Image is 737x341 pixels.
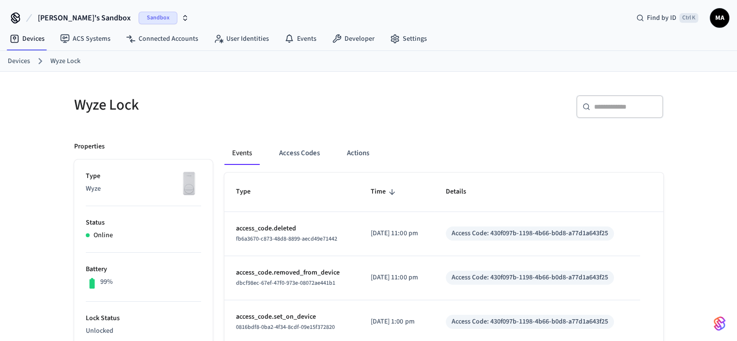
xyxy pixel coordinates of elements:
[86,218,201,228] p: Status
[339,142,377,165] button: Actions
[236,323,335,331] span: 0816bdf8-0ba2-4f34-8cdf-09e15f372820
[452,228,608,239] div: Access Code: 430f097b-1198-4b66-b0d8-a77d1a643f25
[38,12,131,24] span: [PERSON_NAME]'s Sandbox
[224,142,260,165] button: Events
[177,171,201,195] img: Wyze Lock
[628,9,706,27] div: Find by IDCtrl K
[236,235,337,243] span: fb6a3670-c873-48d8-8899-aecd49e71442
[86,326,201,336] p: Unlocked
[94,230,113,241] p: Online
[371,184,398,199] span: Time
[74,95,363,115] h5: Wyze Lock
[50,56,80,66] a: Wyze Lock
[100,277,113,287] p: 99%
[446,184,479,199] span: Details
[714,316,725,331] img: SeamLogoGradient.69752ec5.svg
[371,317,422,327] p: [DATE] 1:00 pm
[86,171,201,181] p: Type
[324,30,382,48] a: Developer
[271,142,328,165] button: Access Codes
[118,30,206,48] a: Connected Accounts
[224,142,663,165] div: ant example
[236,312,348,322] p: access_code.set_on_device
[86,184,201,194] p: Wyze
[236,224,348,234] p: access_code.deleted
[236,279,335,287] span: dbcf98ec-67ef-47f0-973e-08072ae441b1
[452,273,608,283] div: Access Code: 430f097b-1198-4b66-b0d8-a77d1a643f25
[710,8,729,28] button: MA
[236,184,263,199] span: Type
[452,317,608,327] div: Access Code: 430f097b-1198-4b66-b0d8-a77d1a643f25
[236,268,348,278] p: access_code.removed_from_device
[371,228,422,239] p: [DATE] 11:00 pm
[277,30,324,48] a: Events
[74,142,105,152] p: Properties
[647,13,676,23] span: Find by ID
[86,264,201,275] p: Battery
[86,313,201,324] p: Lock Status
[52,30,118,48] a: ACS Systems
[382,30,435,48] a: Settings
[2,30,52,48] a: Devices
[711,9,728,27] span: MA
[206,30,277,48] a: User Identities
[8,56,30,66] a: Devices
[139,12,177,24] span: Sandbox
[679,13,698,23] span: Ctrl K
[371,273,422,283] p: [DATE] 11:00 pm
